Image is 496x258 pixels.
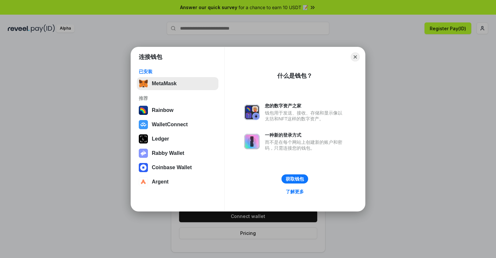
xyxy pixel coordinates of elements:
h1: 连接钱包 [139,53,162,61]
div: 什么是钱包？ [277,72,312,80]
button: 获取钱包 [281,174,308,183]
button: Close [351,52,360,61]
div: 钱包用于发送、接收、存储和显示像以太坊和NFT这样的数字资产。 [265,110,346,122]
div: WalletConnect [152,122,188,128]
img: svg+xml,%3Csvg%20xmlns%3D%22http%3A%2F%2Fwww.w3.org%2F2000%2Fsvg%22%20fill%3D%22none%22%20viewBox... [244,104,260,120]
button: Ledger [137,132,218,145]
img: svg+xml,%3Csvg%20xmlns%3D%22http%3A%2F%2Fwww.w3.org%2F2000%2Fsvg%22%20width%3D%2228%22%20height%3... [139,134,148,143]
div: 您的数字资产之家 [265,103,346,109]
div: 而不是在每个网站上创建新的账户和密码，只需连接您的钱包。 [265,139,346,151]
div: Coinbase Wallet [152,165,192,170]
a: 了解更多 [282,187,308,196]
img: svg+xml,%3Csvg%20fill%3D%22none%22%20height%3D%2233%22%20viewBox%3D%220%200%2035%2033%22%20width%... [139,79,148,88]
div: 推荐 [139,95,216,101]
button: Argent [137,175,218,188]
div: 一种新的登录方式 [265,132,346,138]
div: 获取钱包 [286,176,304,182]
div: Rainbow [152,107,174,113]
img: svg+xml,%3Csvg%20width%3D%2228%22%20height%3D%2228%22%20viewBox%3D%220%200%2028%2028%22%20fill%3D... [139,177,148,186]
div: Rabby Wallet [152,150,184,156]
div: Argent [152,179,169,185]
div: Ledger [152,136,169,142]
img: svg+xml,%3Csvg%20width%3D%2228%22%20height%3D%2228%22%20viewBox%3D%220%200%2028%2028%22%20fill%3D... [139,120,148,129]
div: 了解更多 [286,189,304,195]
img: svg+xml,%3Csvg%20width%3D%22120%22%20height%3D%22120%22%20viewBox%3D%220%200%20120%20120%22%20fil... [139,106,148,115]
div: MetaMask [152,81,176,87]
button: Rainbow [137,104,218,117]
img: svg+xml,%3Csvg%20xmlns%3D%22http%3A%2F%2Fwww.w3.org%2F2000%2Fsvg%22%20fill%3D%22none%22%20viewBox... [139,149,148,158]
button: Rabby Wallet [137,147,218,160]
button: MetaMask [137,77,218,90]
button: Coinbase Wallet [137,161,218,174]
img: svg+xml,%3Csvg%20xmlns%3D%22http%3A%2F%2Fwww.w3.org%2F2000%2Fsvg%22%20fill%3D%22none%22%20viewBox... [244,134,260,149]
div: 已安装 [139,69,216,75]
img: svg+xml,%3Csvg%20width%3D%2228%22%20height%3D%2228%22%20viewBox%3D%220%200%2028%2028%22%20fill%3D... [139,163,148,172]
button: WalletConnect [137,118,218,131]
